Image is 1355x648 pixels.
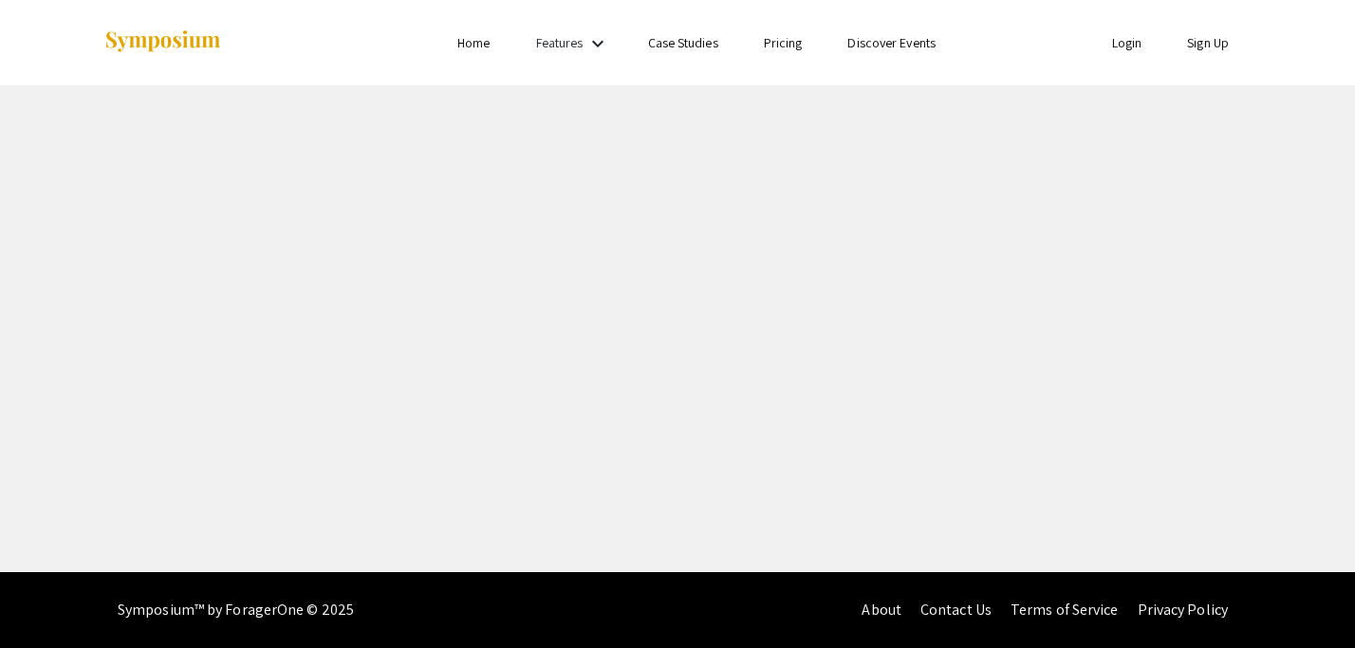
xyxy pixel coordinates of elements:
[457,34,490,51] a: Home
[847,34,936,51] a: Discover Events
[1112,34,1142,51] a: Login
[1138,600,1228,620] a: Privacy Policy
[586,32,609,55] mat-icon: Expand Features list
[1011,600,1119,620] a: Terms of Service
[536,34,584,51] a: Features
[648,34,718,51] a: Case Studies
[862,600,901,620] a: About
[920,600,992,620] a: Contact Us
[764,34,803,51] a: Pricing
[1274,563,1341,634] iframe: Chat
[118,572,354,648] div: Symposium™ by ForagerOne © 2025
[1187,34,1229,51] a: Sign Up
[103,29,222,55] img: Symposium by ForagerOne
